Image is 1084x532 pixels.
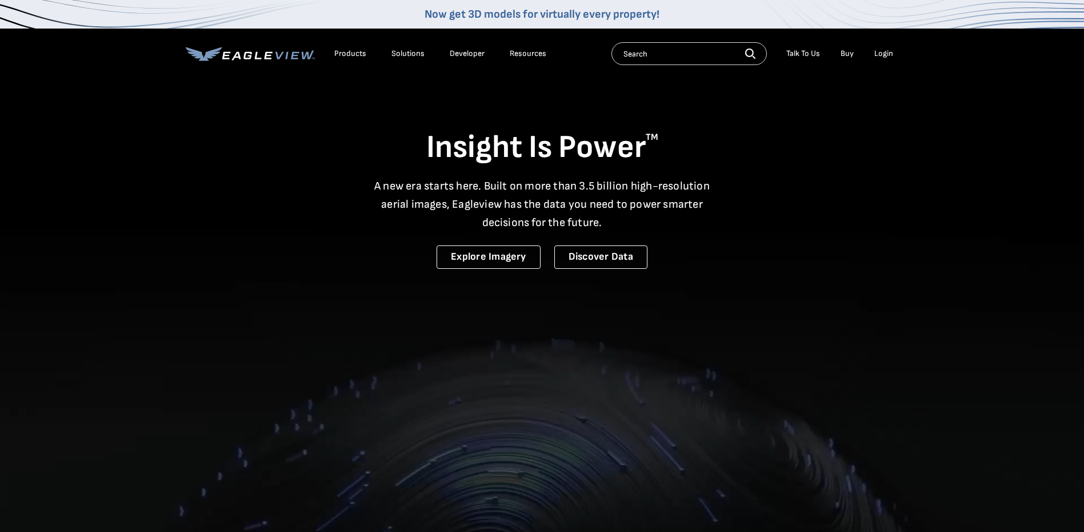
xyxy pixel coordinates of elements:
[646,132,658,143] sup: TM
[186,128,899,168] h1: Insight Is Power
[334,49,366,59] div: Products
[391,49,425,59] div: Solutions
[786,49,820,59] div: Talk To Us
[450,49,485,59] a: Developer
[841,49,854,59] a: Buy
[554,245,647,269] a: Discover Data
[874,49,893,59] div: Login
[367,177,717,232] p: A new era starts here. Built on more than 3.5 billion high-resolution aerial images, Eagleview ha...
[510,49,546,59] div: Resources
[425,7,659,21] a: Now get 3D models for virtually every property!
[611,42,767,65] input: Search
[437,245,541,269] a: Explore Imagery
